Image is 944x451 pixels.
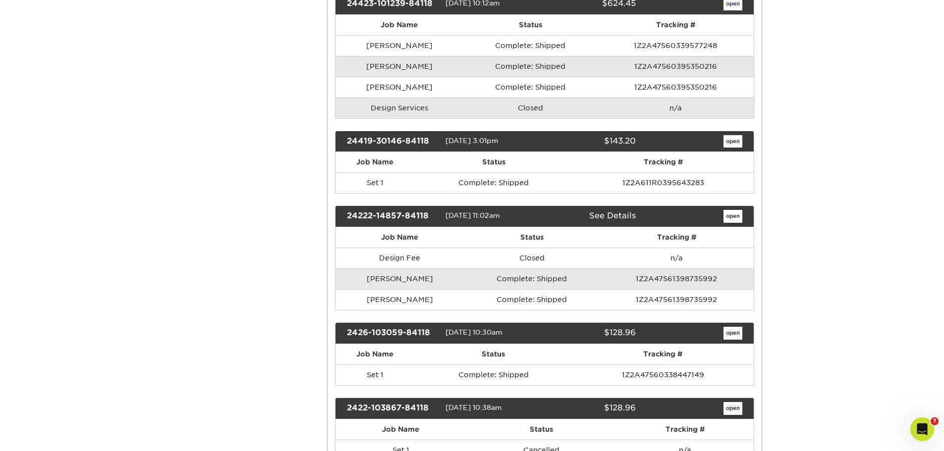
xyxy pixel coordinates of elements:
td: Complete: Shipped [415,172,573,193]
iframe: Intercom live chat [910,417,934,441]
span: [DATE] 11:02am [445,212,500,220]
td: Complete: Shipped [464,289,600,310]
a: open [723,327,742,340]
th: Status [415,152,573,172]
td: Complete: Shipped [463,35,598,56]
td: 1Z2A47561398735992 [600,289,753,310]
td: [PERSON_NAME] [335,77,463,98]
td: Set 1 [335,364,414,385]
td: [PERSON_NAME] [335,289,464,310]
td: Design Fee [335,248,464,268]
th: Tracking # [573,152,754,172]
a: open [723,402,742,415]
td: Complete: Shipped [464,268,600,289]
td: [PERSON_NAME] [335,56,463,77]
td: 1Z2A611R0395643283 [573,172,754,193]
th: Job Name [335,419,466,440]
th: Job Name [335,227,464,248]
div: $128.96 [537,327,643,340]
th: Job Name [335,15,463,35]
div: 2422-103867-84118 [339,402,445,415]
th: Status [466,419,616,440]
span: 7 [931,417,939,425]
td: 1Z2A47560395350216 [598,77,754,98]
td: Complete: Shipped [463,77,598,98]
a: open [723,135,742,148]
td: n/a [600,248,753,268]
a: open [723,210,742,223]
th: Tracking # [572,344,754,364]
div: $128.96 [537,402,643,415]
th: Status [464,227,600,248]
span: [DATE] 10:30am [445,328,502,336]
td: n/a [598,98,754,118]
div: 24222-14857-84118 [339,210,445,223]
th: Job Name [335,152,415,172]
td: Design Services [335,98,463,118]
td: [PERSON_NAME] [335,268,464,289]
span: [DATE] 10:38am [445,403,502,411]
th: Tracking # [600,227,753,248]
td: 1Z2A47560338447149 [572,364,754,385]
div: 2426-103059-84118 [339,327,445,340]
th: Tracking # [616,419,754,440]
td: 1Z2A47560339577248 [598,35,754,56]
td: [PERSON_NAME] [335,35,463,56]
td: Set 1 [335,172,415,193]
span: [DATE] 3:01pm [445,137,499,145]
th: Tracking # [598,15,754,35]
div: 24419-30146-84118 [339,135,445,148]
td: Closed [463,98,598,118]
td: 1Z2A47561398735992 [600,268,753,289]
th: Status [414,344,572,364]
a: See Details [589,211,636,220]
th: Status [463,15,598,35]
div: $143.20 [537,135,643,148]
td: 1Z2A47560395350216 [598,56,754,77]
td: Complete: Shipped [463,56,598,77]
td: Complete: Shipped [414,364,572,385]
td: Closed [464,248,600,268]
th: Job Name [335,344,414,364]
